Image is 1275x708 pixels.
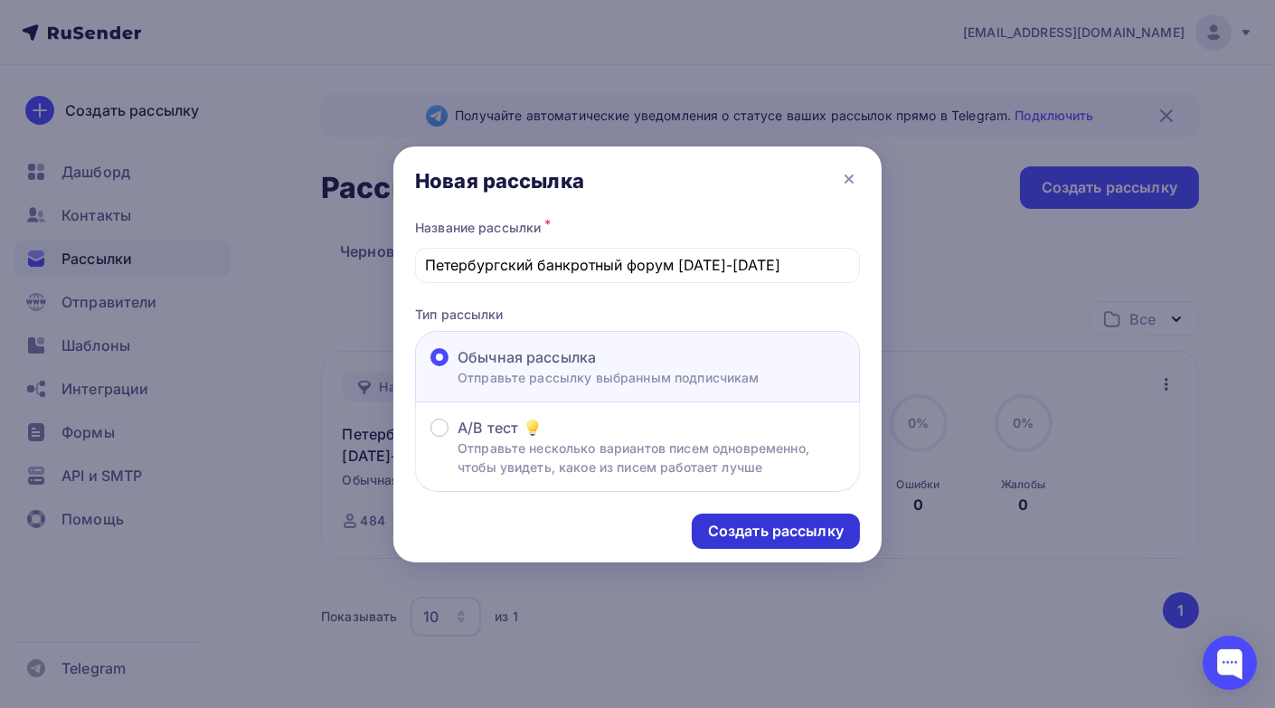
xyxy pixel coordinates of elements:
[415,305,860,324] p: Тип рассылки
[708,521,844,542] div: Создать рассылку
[415,168,584,194] div: Новая рассылка
[415,215,860,241] div: Название рассылки
[458,346,596,368] span: Обычная рассылка
[458,417,518,439] span: A/B тест
[458,368,760,387] p: Отправьте рассылку выбранным подписчикам
[458,439,845,477] p: Отправьте несколько вариантов писем одновременно, чтобы увидеть, какое из писем работает лучше
[426,254,850,276] input: Придумайте название рассылки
